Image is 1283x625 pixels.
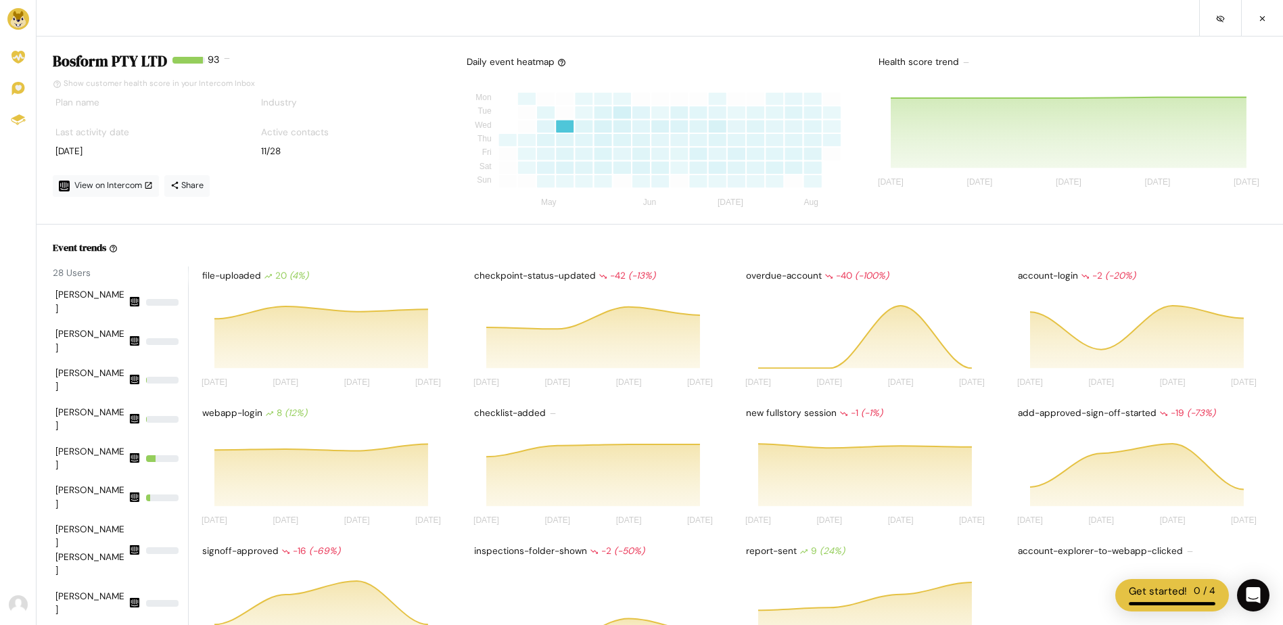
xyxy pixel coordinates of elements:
tspan: [DATE] [1088,378,1114,388]
div: [PERSON_NAME] [55,590,126,618]
div: 0% [146,547,179,554]
span: View on Intercom [74,180,153,191]
div: -16 [281,545,340,558]
div: [DATE] [55,145,235,158]
div: overdue-account [743,267,995,285]
div: Daily event heatmap [467,55,566,69]
div: 0 / 4 [1194,584,1215,599]
i: (-73%) [1187,407,1215,419]
div: signoff-approved [200,542,451,561]
i: (-13%) [628,270,655,281]
div: 3.11587147030185% [146,416,179,423]
tspan: Tue [478,107,492,116]
tspan: [DATE] [1088,515,1114,525]
div: Get started! [1129,584,1187,599]
tspan: Jun [643,198,656,208]
div: 28.91918208373905% [146,455,179,462]
div: 0.19474196689386564% [146,377,179,384]
div: 93 [208,53,220,76]
div: -2 [1081,269,1136,283]
tspan: [DATE] [1017,515,1043,525]
tspan: [DATE] [718,198,743,208]
tspan: Wed [475,120,492,130]
div: 8 [265,407,307,420]
i: (24%) [820,545,845,557]
tspan: [DATE] [1160,515,1186,525]
h4: Bosform PTY LTD [53,53,167,70]
div: [PERSON_NAME] [55,484,126,511]
i: (12%) [285,407,307,419]
tspan: Fri [482,148,492,158]
tspan: [DATE] [616,515,642,525]
div: 12.366114897760468% [146,494,179,501]
tspan: [DATE] [959,515,985,525]
div: [PERSON_NAME] [55,445,126,473]
label: Active contacts [261,126,329,139]
img: Avatar [9,595,28,614]
tspan: [DATE] [1017,378,1043,388]
tspan: [DATE] [1231,378,1257,388]
tspan: [DATE] [687,515,713,525]
tspan: [DATE] [415,378,441,388]
tspan: [DATE] [473,378,499,388]
tspan: Aug [804,198,818,208]
tspan: [DATE] [273,378,298,388]
div: [PERSON_NAME] [55,327,126,355]
label: Plan name [55,96,99,110]
div: account-login [1015,267,1267,285]
div: checkpoint-status-updated [471,267,723,285]
div: -42 [599,269,655,283]
i: (-69%) [309,545,340,557]
div: 9 [799,545,845,558]
tspan: [DATE] [816,378,842,388]
tspan: [DATE] [966,178,992,187]
div: inspections-folder-shown [471,542,723,561]
tspan: Thu [477,134,492,143]
tspan: [DATE] [344,515,370,525]
tspan: [DATE] [878,178,904,187]
div: [PERSON_NAME] [55,288,126,316]
tspan: [DATE] [1234,178,1259,187]
div: 0% [146,299,179,306]
tspan: [DATE] [1144,178,1170,187]
tspan: [DATE] [273,515,298,525]
div: 0% [146,338,179,345]
tspan: Sat [480,162,492,171]
div: [PERSON_NAME] [55,367,126,394]
div: -40 [824,269,889,283]
a: View on Intercom [53,175,159,197]
tspan: [DATE] [473,515,499,525]
div: new fullstory session [743,404,995,423]
i: (-100%) [855,270,889,281]
div: -2 [590,545,645,558]
label: Last activity date [55,126,129,139]
div: report-sent [743,542,995,561]
a: Show customer health score in your Intercom Inbox [53,78,255,89]
tspan: [DATE] [745,378,771,388]
i: (4%) [289,270,308,281]
tspan: [DATE] [544,515,570,525]
tspan: Sun [477,175,492,185]
tspan: [DATE] [816,515,842,525]
tspan: [DATE] [687,378,713,388]
img: Brand [7,8,29,30]
div: -19 [1159,407,1215,420]
div: 0% [146,600,179,607]
tspan: [DATE] [959,378,985,388]
tspan: [DATE] [1056,178,1081,187]
tspan: [DATE] [415,515,441,525]
div: 28 Users [53,267,188,280]
tspan: Mon [476,93,492,102]
div: Open Intercom Messenger [1237,579,1269,611]
div: add-approved-sign-off-started [1015,404,1267,423]
tspan: [DATE] [888,378,914,388]
tspan: [DATE] [202,515,227,525]
div: [PERSON_NAME] [55,406,126,434]
a: Share [164,175,210,197]
label: Industry [261,96,297,110]
tspan: [DATE] [344,378,370,388]
div: file-uploaded [200,267,451,285]
div: Health score trend [876,53,1267,72]
div: account-explorer-to-webapp-clicked [1015,542,1267,561]
div: checklist-added [471,404,723,423]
